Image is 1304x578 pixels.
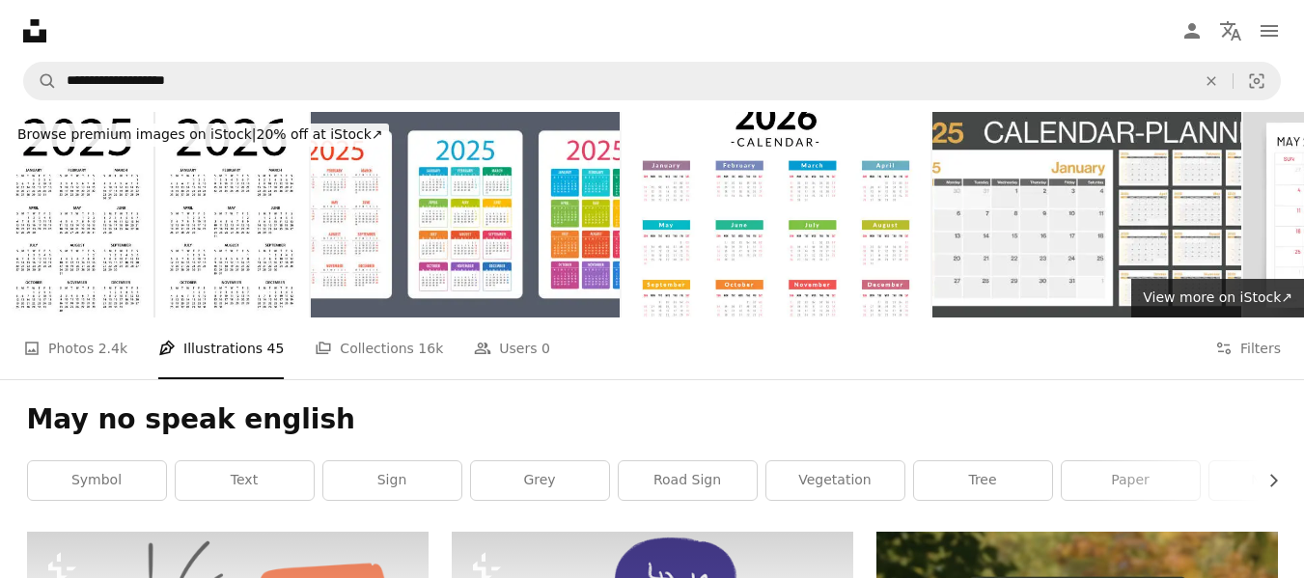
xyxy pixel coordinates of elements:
[619,461,757,500] a: road sign
[1256,461,1278,500] button: scroll list to the right
[23,62,1281,100] form: Find visuals sitewide
[1143,289,1292,305] span: View more on iStock ↗
[766,461,904,500] a: vegetation
[622,112,930,317] img: 2026 calendar.
[471,461,609,500] a: grey
[28,461,166,500] a: symbol
[474,317,550,379] a: Users 0
[23,317,127,379] a: Photos 2.4k
[323,461,461,500] a: sign
[1062,461,1200,500] a: paper
[27,402,1278,437] h1: May no speak english
[932,112,1241,317] img: Calendar Planner 2025 - Minimalism Style Corporative Landscape Horizontal Calendar for 2025 year ...
[1190,63,1233,99] button: Clear
[315,317,443,379] a: Collections 16k
[1234,63,1280,99] button: Visual search
[1250,12,1289,50] button: Menu
[17,126,256,142] span: Browse premium images on iStock |
[311,112,620,317] img: Calendar set 2025 - illustration. Week starts on Monday
[1173,12,1211,50] a: Log in / Sign up
[176,461,314,500] a: text
[1131,279,1304,317] a: View more on iStock↗
[418,338,443,359] span: 16k
[24,63,57,99] button: Search Unsplash
[12,124,389,147] div: 20% off at iStock ↗
[914,461,1052,500] a: tree
[98,338,127,359] span: 2.4k
[541,338,550,359] span: 0
[23,19,46,42] a: Home — Unsplash
[1215,317,1281,379] button: Filters
[1211,12,1250,50] button: Language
